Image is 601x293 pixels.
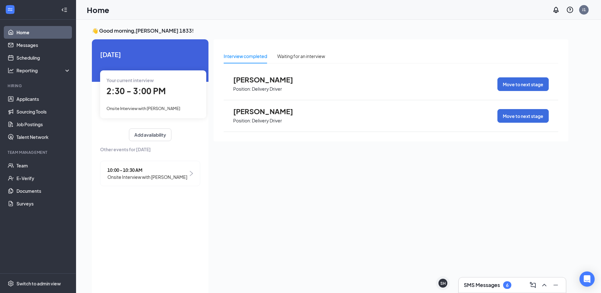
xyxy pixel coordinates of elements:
div: Reporting [16,67,71,74]
a: Scheduling [16,51,71,64]
button: ChevronUp [539,280,549,290]
p: Position: [233,86,251,92]
svg: ComposeMessage [529,281,537,289]
a: Documents [16,185,71,197]
a: Surveys [16,197,71,210]
svg: ChevronUp [540,281,548,289]
svg: Notifications [552,6,560,14]
svg: QuestionInfo [566,6,574,14]
div: J1 [582,7,586,12]
span: [PERSON_NAME] [233,75,303,84]
span: [PERSON_NAME] [233,107,303,115]
button: Move to next stage [497,109,549,123]
span: Onsite Interview with [PERSON_NAME] [106,106,180,111]
h1: Home [87,4,109,15]
a: Applicants [16,93,71,105]
div: SH [440,281,446,286]
span: Your current interview [106,77,154,83]
button: ComposeMessage [528,280,538,290]
a: Messages [16,39,71,51]
h3: SMS Messages [464,282,500,289]
div: Open Intercom Messenger [579,271,595,287]
a: Job Postings [16,118,71,131]
button: Move to next stage [497,77,549,91]
div: Team Management [8,150,69,155]
div: Hiring [8,83,69,88]
span: Other events for [DATE] [100,146,200,153]
div: Waiting for an interview [277,53,325,60]
div: Interview completed [224,53,267,60]
p: Delivery Driver [252,118,282,124]
span: 10:00 - 10:30 AM [107,166,187,173]
svg: Settings [8,280,14,287]
a: E-Verify [16,172,71,185]
span: 2:30 - 3:00 PM [106,86,166,96]
button: Add availability [129,128,171,141]
a: Team [16,159,71,172]
svg: Collapse [61,7,67,13]
div: 6 [506,283,508,288]
span: [DATE] [100,49,200,59]
a: Home [16,26,71,39]
p: Delivery Driver [252,86,282,92]
svg: Analysis [8,67,14,74]
button: Minimize [551,280,561,290]
p: Position: [233,118,251,124]
h3: 👋 Good morning, [PERSON_NAME] 1833 ! [92,27,568,34]
div: Switch to admin view [16,280,61,287]
svg: WorkstreamLogo [7,6,13,13]
span: Onsite Interview with [PERSON_NAME] [107,173,187,180]
a: Talent Network [16,131,71,143]
a: Sourcing Tools [16,105,71,118]
svg: Minimize [552,281,559,289]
